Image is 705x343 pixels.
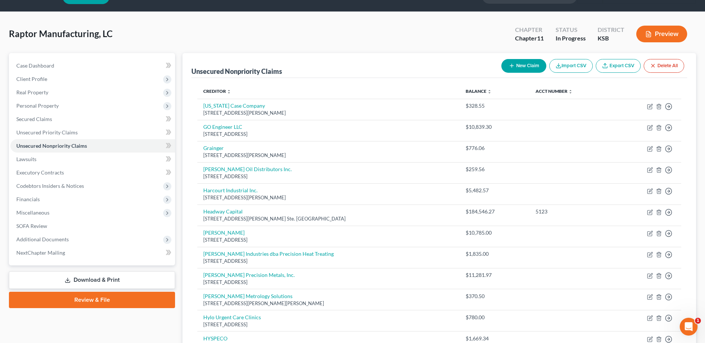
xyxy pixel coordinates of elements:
[515,34,544,43] div: Chapter
[549,59,593,73] button: Import CSV
[466,102,523,110] div: $328.55
[501,59,546,73] button: New Claim
[203,173,454,180] div: [STREET_ADDRESS]
[16,89,48,95] span: Real Property
[16,249,65,256] span: NextChapter Mailing
[10,112,175,126] a: Secured Claims
[203,258,454,265] div: [STREET_ADDRESS]
[203,251,334,257] a: [PERSON_NAME] Industries dba Precision Heat Treating
[203,314,261,320] a: Hylo Urgent Care Clinics
[466,187,523,194] div: $5,482.57
[466,166,523,173] div: $259.56
[203,272,295,278] a: [PERSON_NAME] Precision Metals, Inc.
[466,314,523,321] div: $780.00
[203,166,292,172] a: [PERSON_NAME] Oil Distributors Inc.
[556,34,586,43] div: In Progress
[466,250,523,258] div: $1,835.00
[203,279,454,286] div: [STREET_ADDRESS]
[644,59,684,73] button: Delete All
[203,187,258,193] a: Harcourt Industrial Inc.
[16,102,59,109] span: Personal Property
[191,67,282,76] div: Unsecured Nonpriority Claims
[10,59,175,72] a: Case Dashboard
[203,194,454,201] div: [STREET_ADDRESS][PERSON_NAME]
[227,89,231,94] i: unfold_more
[466,144,523,152] div: $776.06
[636,26,687,42] button: Preview
[203,102,265,109] a: [US_STATE] Case Company
[598,26,624,34] div: District
[568,89,573,94] i: unfold_more
[203,88,231,94] a: Creditor unfold_more
[16,62,54,69] span: Case Dashboard
[466,123,523,131] div: $10,839.30
[10,166,175,179] a: Executory Contracts
[466,335,523,342] div: $1,669.34
[466,88,492,94] a: Balance unfold_more
[10,139,175,153] a: Unsecured Nonpriority Claims
[9,292,175,308] a: Review & File
[10,246,175,259] a: NextChapter Mailing
[203,152,454,159] div: [STREET_ADDRESS][PERSON_NAME]
[537,35,544,42] span: 11
[10,219,175,233] a: SOFA Review
[515,26,544,34] div: Chapter
[695,318,701,324] span: 1
[203,293,292,299] a: [PERSON_NAME] Metrology Solutions
[466,229,523,236] div: $10,785.00
[16,129,78,135] span: Unsecured Priority Claims
[466,208,523,215] div: $184,546.27
[536,88,573,94] a: Acct Number unfold_more
[16,223,47,229] span: SOFA Review
[598,34,624,43] div: KSB
[203,236,454,244] div: [STREET_ADDRESS]
[16,236,69,242] span: Additional Documents
[203,229,245,236] a: [PERSON_NAME]
[10,153,175,166] a: Lawsuits
[9,271,175,289] a: Download & Print
[9,28,113,39] span: Raptor Manufacturing, LC
[556,26,586,34] div: Status
[203,124,242,130] a: GO Engineer LLC
[466,271,523,279] div: $11,281.97
[203,208,243,215] a: Headway Capital
[203,300,454,307] div: [STREET_ADDRESS][PERSON_NAME][PERSON_NAME]
[203,131,454,138] div: [STREET_ADDRESS]
[203,215,454,222] div: [STREET_ADDRESS][PERSON_NAME] Ste. [GEOGRAPHIC_DATA]
[487,89,492,94] i: unfold_more
[10,126,175,139] a: Unsecured Priority Claims
[466,293,523,300] div: $370.50
[16,183,84,189] span: Codebtors Insiders & Notices
[203,321,454,328] div: [STREET_ADDRESS]
[16,169,64,176] span: Executory Contracts
[16,116,52,122] span: Secured Claims
[16,209,49,216] span: Miscellaneous
[203,335,227,342] a: HYSPECO
[16,76,47,82] span: Client Profile
[203,110,454,117] div: [STREET_ADDRESS][PERSON_NAME]
[203,145,224,151] a: Grainger
[16,143,87,149] span: Unsecured Nonpriority Claims
[596,59,641,73] a: Export CSV
[16,196,40,202] span: Financials
[16,156,36,162] span: Lawsuits
[680,318,698,336] iframe: Intercom live chat
[536,208,607,215] div: 5123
